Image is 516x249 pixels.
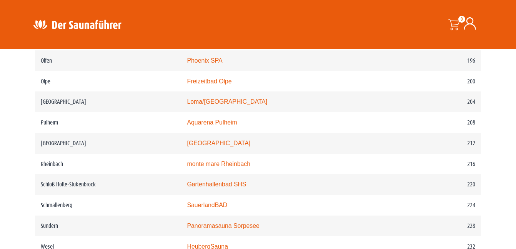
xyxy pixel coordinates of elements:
[401,112,481,133] td: 208
[401,174,481,195] td: 220
[187,222,259,229] a: Panoramasauna Sorpesee
[401,154,481,174] td: 216
[187,57,222,64] a: Phoenix SPA
[401,71,481,92] td: 200
[187,140,250,146] a: [GEOGRAPHIC_DATA]
[187,161,250,167] a: monte mare Rheinbach
[35,91,181,112] td: [GEOGRAPHIC_DATA]
[187,119,237,126] a: Aquarena Pulheim
[35,195,181,216] td: Schmallenberg
[35,154,181,174] td: Rheinbach
[401,195,481,216] td: 224
[35,133,181,154] td: [GEOGRAPHIC_DATA]
[401,91,481,112] td: 204
[35,174,181,195] td: Schloß Holte-Stukenbrock
[401,133,481,154] td: 212
[35,216,181,236] td: Sundern
[401,50,481,71] td: 196
[35,50,181,71] td: Olfen
[35,112,181,133] td: Pulheim
[187,78,231,85] a: Freizeitbad Olpe
[187,181,246,188] a: Gartenhallenbad SHS
[458,16,465,23] span: 0
[401,216,481,236] td: 228
[187,98,267,105] a: Loma/[GEOGRAPHIC_DATA]
[35,71,181,92] td: Olpe
[187,202,227,208] a: SauerlandBAD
